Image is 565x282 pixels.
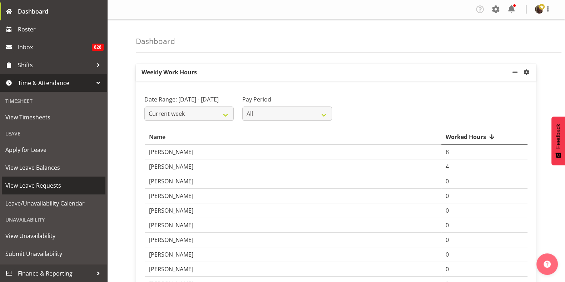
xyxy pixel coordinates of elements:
p: Weekly Work Hours [136,64,511,81]
td: [PERSON_NAME] [145,218,441,233]
span: Worked Hours [446,133,486,141]
span: 0 [446,221,449,229]
a: View Leave Requests [2,177,105,194]
span: 0 [446,192,449,200]
h4: Dashboard [136,37,175,45]
span: 0 [446,251,449,258]
a: Submit Unavailability [2,245,105,263]
span: Apply for Leave [5,144,102,155]
td: [PERSON_NAME] [145,159,441,174]
a: View Leave Balances [2,159,105,177]
span: Leave/Unavailability Calendar [5,198,102,209]
td: [PERSON_NAME] [145,247,441,262]
div: Leave [2,126,105,141]
span: Roster [18,24,104,35]
span: View Unavailability [5,231,102,241]
span: 0 [446,207,449,214]
span: View Leave Balances [5,162,102,173]
span: 4 [446,163,449,170]
a: View Timesheets [2,108,105,126]
span: Time & Attendance [18,78,93,88]
span: 0 [446,177,449,185]
span: 0 [446,236,449,244]
span: Name [149,133,165,141]
span: View Leave Requests [5,180,102,191]
span: Feedback [555,124,561,149]
span: Shifts [18,60,93,70]
td: [PERSON_NAME] [145,174,441,189]
a: settings [522,68,534,76]
div: Unavailability [2,212,105,227]
td: [PERSON_NAME] [145,203,441,218]
td: [PERSON_NAME] [145,189,441,203]
div: Timesheet [2,94,105,108]
span: View Timesheets [5,112,102,123]
span: 8 [446,148,449,156]
span: Finance & Reporting [18,268,93,279]
span: 828 [92,44,104,51]
td: [PERSON_NAME] [145,233,441,247]
td: [PERSON_NAME] [145,145,441,159]
span: Submit Unavailability [5,248,102,259]
a: minimize [511,64,522,81]
label: Date Range: [DATE] - [DATE] [144,95,234,104]
a: View Unavailability [2,227,105,245]
span: 0 [446,265,449,273]
img: dane-botherwayfe4591eb3472f9d4098efc7e1451176c.png [535,5,544,14]
a: Leave/Unavailability Calendar [2,194,105,212]
button: Feedback - Show survey [551,117,565,165]
span: Dashboard [18,6,104,17]
a: Apply for Leave [2,141,105,159]
span: Inbox [18,42,92,53]
img: help-xxl-2.png [544,261,551,268]
td: [PERSON_NAME] [145,262,441,277]
label: Pay Period [242,95,332,104]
